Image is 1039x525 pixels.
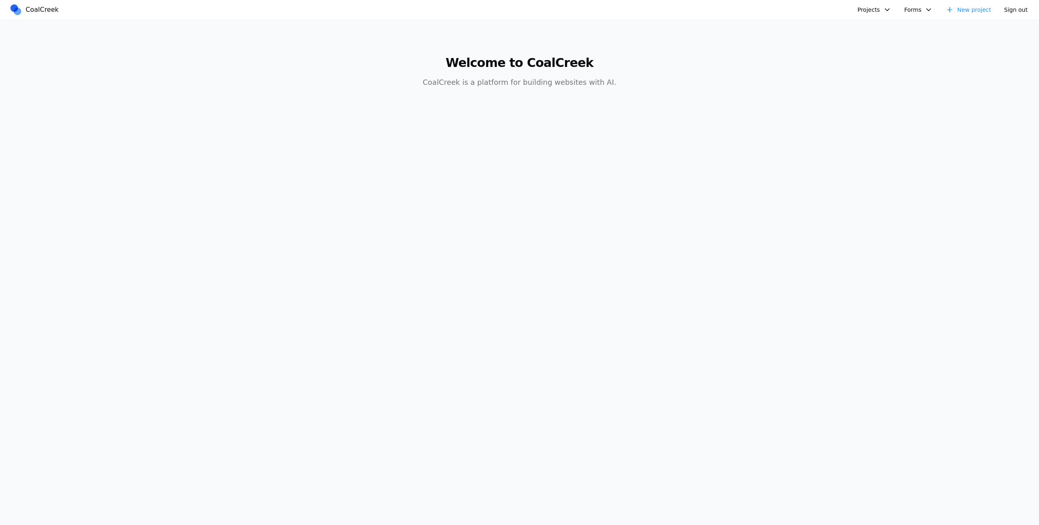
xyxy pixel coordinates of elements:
button: Forms [899,3,938,16]
p: CoalCreek is a platform for building websites with AI. [364,77,675,88]
h1: Welcome to CoalCreek [364,56,675,70]
button: Projects [853,3,896,16]
a: CoalCreek [9,4,62,16]
span: CoalCreek [26,5,59,15]
button: Sign out [999,3,1033,16]
a: New project [941,3,996,16]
